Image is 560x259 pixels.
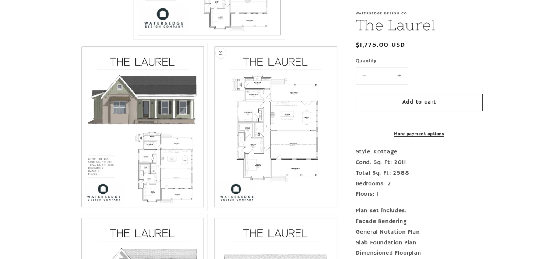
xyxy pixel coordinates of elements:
[356,206,483,216] div: Plan set includes:
[356,248,483,259] div: Dimensioned Floorplan
[356,131,483,137] a: More payment options
[356,216,483,227] div: Facade Rendering
[356,15,483,35] h1: The Laurel
[356,227,483,238] div: General Notation Plan
[356,94,483,111] button: Add to cart
[356,147,483,200] p: Style: Cottage Cond. Sq. Ft: 2011 Total Sq. Ft: 2588 Bedrooms: 2 Floors: 1
[356,238,483,248] div: Slab Foundation Plan
[356,40,405,50] span: $1,775.00 USD
[356,57,483,65] label: Quantity
[356,11,483,15] p: Watersedge Design Co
